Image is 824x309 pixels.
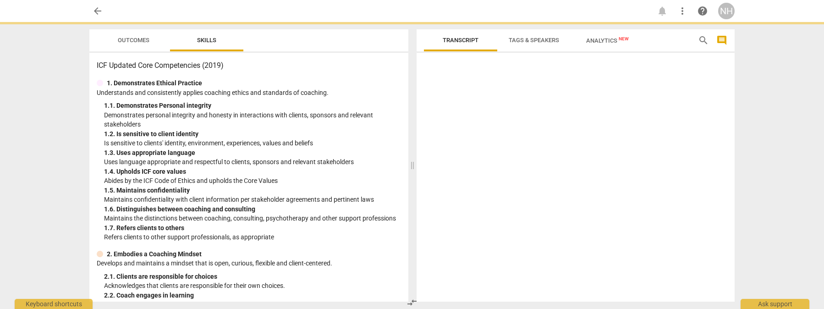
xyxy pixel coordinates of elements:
button: NH [718,3,735,19]
div: 1. 6. Distinguishes between coaching and consulting [104,204,401,214]
span: more_vert [677,6,688,17]
button: Search [696,33,711,48]
div: 2. 1. Clients are responsible for choices [104,272,401,281]
div: Ask support [741,299,809,309]
div: 2. 2. Coach engages in learning [104,291,401,300]
span: Tags & Speakers [509,37,559,44]
p: Acknowledges that clients are responsible for their own choices. [104,281,401,291]
p: Abides by the ICF Code of Ethics and upholds the Core Values [104,176,401,186]
p: Is sensitive to clients' identity, environment, experiences, values and beliefs [104,138,401,148]
span: Transcript [443,37,478,44]
span: Analytics [586,37,629,44]
div: 1. 4. Upholds ICF core values [104,167,401,177]
div: 1. 7. Refers clients to others [104,223,401,233]
p: Understands and consistently applies coaching ethics and standards of coaching. [97,88,401,98]
span: arrow_back [92,6,103,17]
p: Uses language appropriate and respectful to clients, sponsors and relevant stakeholders [104,157,401,167]
div: Keyboard shortcuts [15,299,93,309]
span: comment [716,35,727,46]
span: compare_arrows [407,297,417,308]
h3: ICF Updated Core Competencies (2019) [97,60,401,71]
p: Refers clients to other support professionals, as appropriate [104,232,401,242]
div: 1. 1. Demonstrates Personal integrity [104,101,401,110]
a: Help [694,3,711,19]
p: Demonstrates personal integrity and honesty in interactions with clients, sponsors and relevant s... [104,110,401,129]
span: search [698,35,709,46]
div: 1. 3. Uses appropriate language [104,148,401,158]
button: Show/Hide comments [714,33,729,48]
span: Outcomes [118,37,149,44]
p: 2. Embodies a Coaching Mindset [107,249,202,259]
span: help [697,6,708,17]
p: 1. Demonstrates Ethical Practice [107,78,202,88]
span: New [619,36,629,41]
div: 1. 5. Maintains confidentiality [104,186,401,195]
p: Maintains the distinctions between coaching, consulting, psychotherapy and other support professions [104,214,401,223]
span: Skills [197,37,216,44]
p: Develops and maintains a mindset that is open, curious, flexible and client-centered. [97,259,401,268]
p: Maintains confidentiality with client information per stakeholder agreements and pertinent laws [104,195,401,204]
div: 1. 2. Is sensitive to client identity [104,129,401,139]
